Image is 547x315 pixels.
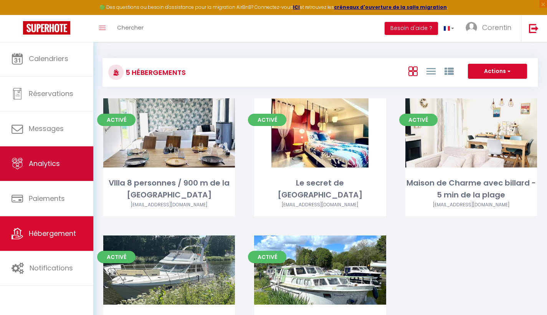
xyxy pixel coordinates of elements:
[482,23,511,32] span: Corentin
[103,201,235,209] div: Airbnb
[30,263,73,273] span: Notifications
[445,65,454,77] a: Vue par Groupe
[293,4,300,10] a: ICI
[468,64,527,79] button: Actions
[29,194,65,203] span: Paiements
[117,23,144,31] span: Chercher
[29,159,60,168] span: Analytics
[111,15,149,42] a: Chercher
[248,114,286,126] span: Activé
[408,65,418,77] a: Vue en Box
[399,114,438,126] span: Activé
[405,177,537,201] div: Maison de Charme avec billard - 5 min de la plage
[97,114,136,126] span: Activé
[460,15,521,42] a: ... Corentin
[29,229,76,238] span: Hébergement
[29,89,73,98] span: Réservations
[103,177,235,201] div: VIlla 8 personnes / 900 m de la [GEOGRAPHIC_DATA]
[466,22,477,33] img: ...
[385,22,438,35] button: Besoin d'aide ?
[248,251,286,263] span: Activé
[6,3,29,26] button: Ouvrir le widget de chat LiveChat
[29,124,64,133] span: Messages
[29,54,68,63] span: Calendriers
[334,4,447,10] a: créneaux d'ouverture de la salle migration
[97,251,136,263] span: Activé
[426,65,436,77] a: Vue en Liste
[254,201,386,209] div: Airbnb
[23,21,70,35] img: Super Booking
[405,201,537,209] div: Airbnb
[254,177,386,201] div: Le secret de [GEOGRAPHIC_DATA]
[124,64,186,81] h3: 5 Hébergements
[529,23,539,33] img: logout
